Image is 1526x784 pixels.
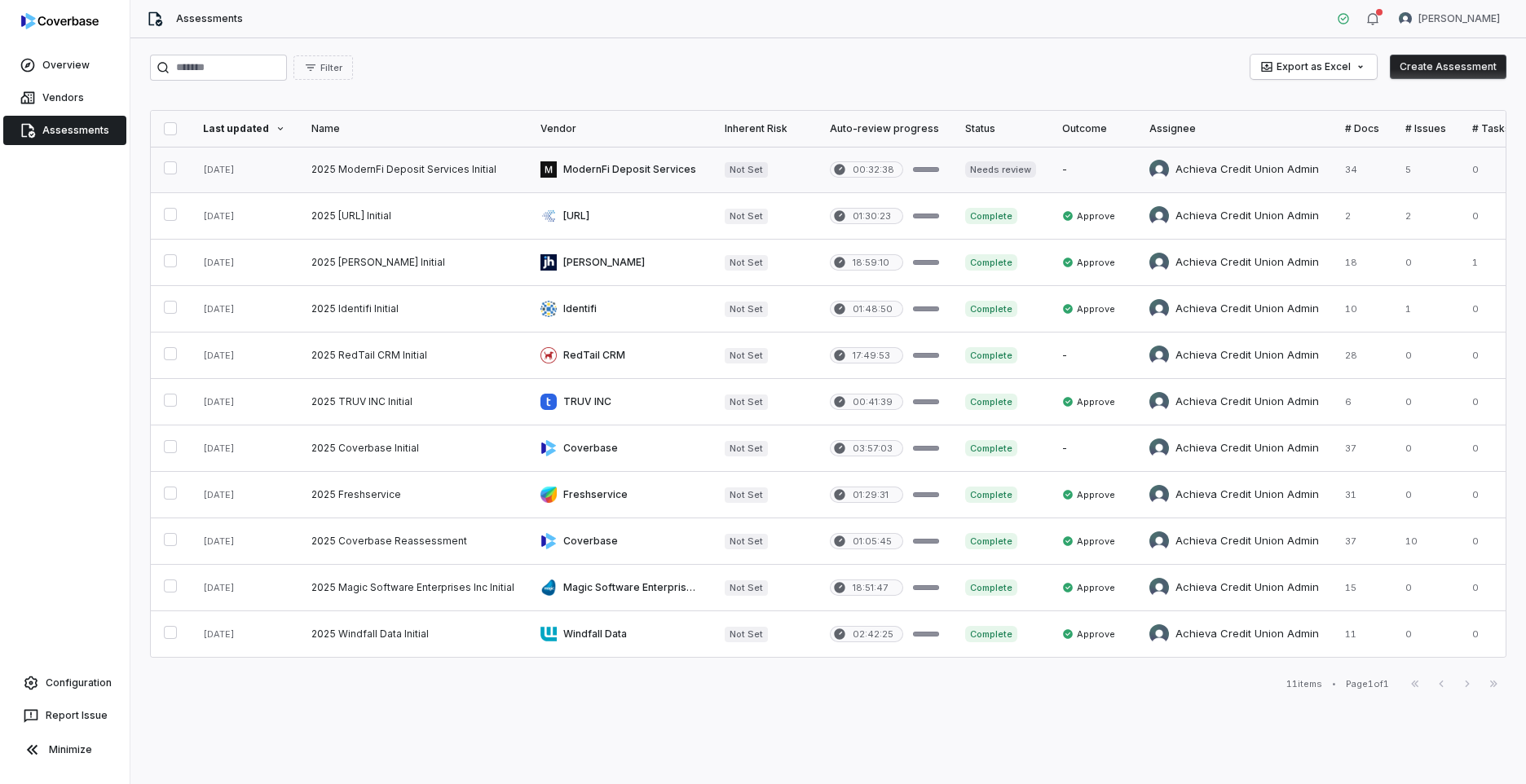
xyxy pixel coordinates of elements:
img: Achieva Credit Union Admin avatar [1149,206,1169,226]
img: Achieva Credit Union Admin avatar [1149,160,1169,179]
button: Create Assessment [1390,55,1506,79]
div: # Issues [1405,122,1446,135]
div: Auto-review progress [830,122,939,135]
img: Stephan Gonzalez avatar [1399,12,1412,25]
span: Filter [320,62,342,74]
td: - [1049,333,1136,379]
div: Last updated [203,122,285,135]
img: Achieva Credit Union Admin avatar [1149,253,1169,272]
img: Achieva Credit Union Admin avatar [1149,624,1169,644]
div: # Tasks [1472,122,1511,135]
img: Achieva Credit Union Admin avatar [1149,531,1169,551]
td: - [1049,425,1136,472]
button: Stephan Gonzalez avatar[PERSON_NAME] [1389,7,1510,31]
button: Minimize [7,733,123,766]
img: Achieva Credit Union Admin avatar [1149,346,1169,365]
div: Status [965,122,1036,135]
span: [PERSON_NAME] [1418,12,1500,25]
img: Achieva Credit Union Admin avatar [1149,438,1169,458]
div: # Docs [1345,122,1379,135]
a: Assessments [3,116,126,145]
a: Vendors [3,83,126,112]
td: - [1049,147,1136,193]
button: Report Issue [7,701,123,730]
img: Achieva Credit Union Admin avatar [1149,485,1169,504]
div: Vendor [540,122,699,135]
div: • [1332,678,1336,689]
img: Achieva Credit Union Admin avatar [1149,392,1169,412]
div: 11 items [1286,678,1322,690]
img: Achieva Credit Union Admin avatar [1149,578,1169,597]
span: Assessments [176,12,243,25]
div: Name [311,122,514,135]
a: Configuration [7,668,123,698]
div: Assignee [1149,122,1319,135]
button: Filter [293,55,353,80]
img: Achieva Credit Union Admin avatar [1149,299,1169,319]
a: Overview [3,51,126,80]
div: Outcome [1062,122,1123,135]
div: Page 1 of 1 [1346,678,1389,690]
button: Export as Excel [1250,55,1377,79]
img: logo-D7KZi-bG.svg [21,13,99,29]
div: Inherent Risk [725,122,804,135]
